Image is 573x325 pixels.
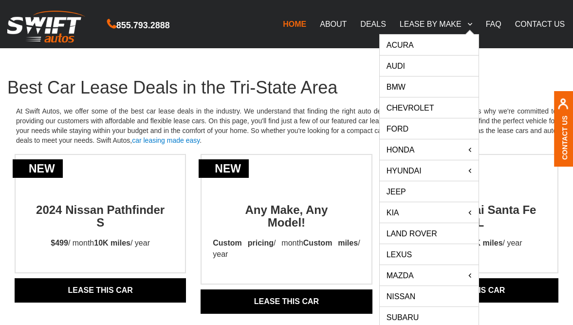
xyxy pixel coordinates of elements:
[479,14,508,34] a: FAQ
[276,14,313,34] a: HOME
[313,14,353,34] a: ABOUT
[13,159,63,178] div: new
[15,278,186,303] a: Lease THIS CAR
[380,223,479,244] a: Land Rover
[380,118,479,139] a: Ford
[466,239,503,247] strong: 10K miles
[380,286,479,306] a: Nissan
[380,97,479,118] a: Chevrolet
[380,181,479,202] a: Jeep
[380,35,479,55] a: Acura
[7,78,566,97] h1: Best Car Lease Deals in the Tri-State Area
[561,115,569,160] a: Contact Us
[51,239,68,247] strong: $499
[380,265,479,286] a: Mazda
[132,136,200,144] a: car leasing made easy
[380,139,479,160] a: HONDA
[116,19,170,33] span: 855.793.2888
[353,14,392,34] a: DEALS
[380,160,479,181] a: Hyundai
[32,186,169,229] h2: 2024 Nissan Pathfinder S
[557,98,569,115] img: contact us, iconuser
[204,186,369,269] a: newAny Make, AnyModel!Custom pricing/ monthCustom miles/ year
[7,97,566,154] p: At Swift Autos, we offer some of the best car lease deals in the industry. We understand that fin...
[107,21,170,30] a: 855.793.2888
[42,229,159,258] p: / month / year
[18,186,183,258] a: new2024 Nissan Pathfinder S$499/ month10K miles/ year
[393,14,479,34] a: LEASE BY MAKE
[213,239,274,247] strong: Custom pricing
[303,239,358,247] strong: Custom miles
[380,76,479,97] a: BMW
[199,159,249,178] div: new
[7,5,85,43] img: Swift Autos
[508,14,572,34] a: CONTACT US
[380,244,479,265] a: Lexus
[380,56,479,76] a: Audi
[201,289,372,314] a: Lease THIS CAR
[380,202,479,223] a: KIA
[94,239,130,247] strong: 10K miles
[204,229,369,269] p: / month / year
[218,186,355,229] h2: Any Make, Any Model!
